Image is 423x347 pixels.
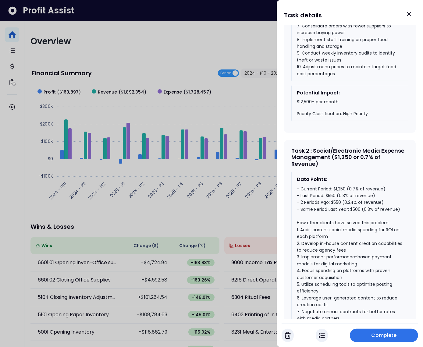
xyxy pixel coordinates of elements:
div: Data Points: [297,176,403,183]
div: Potential Impact: [297,89,403,97]
button: Complete [350,329,418,342]
h1: Task details [284,10,322,21]
img: In Progress [319,332,325,339]
button: Close [402,7,416,21]
img: Cancel Task [285,332,291,339]
div: Task 2 : : Social/Electronic Media Expense Management ($1,250 or 0.7% of Revenue) [291,147,408,167]
div: $12,500+ per month Priority Classification: High Priority [297,99,403,117]
span: Complete [371,332,397,339]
